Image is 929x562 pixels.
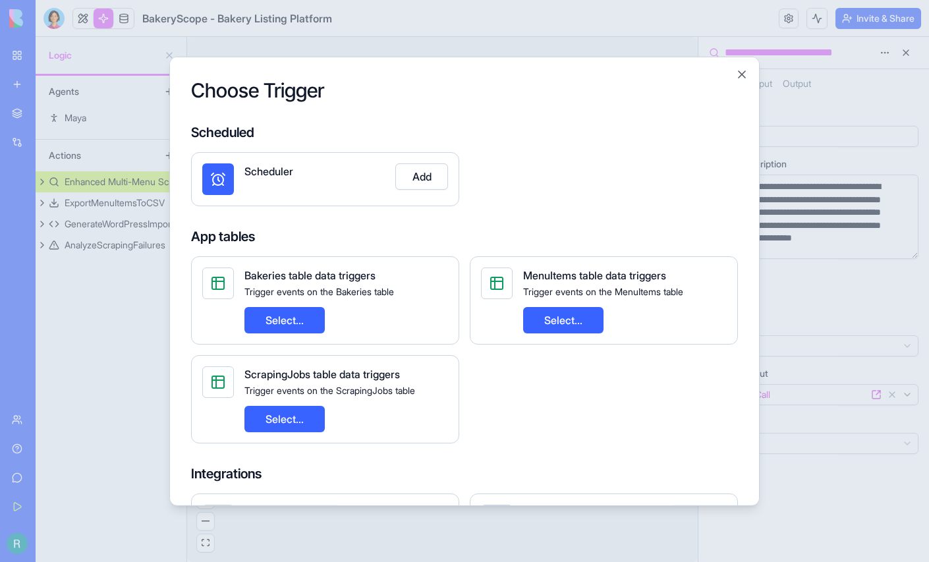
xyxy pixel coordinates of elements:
[26,217,42,233] img: Shelly avatar
[26,25,42,46] img: logo
[523,268,666,281] span: MenuItems table data triggers
[27,390,107,404] span: Search for help
[523,285,683,296] span: Trigger events on the MenuItems table
[244,164,293,177] span: Scheduler
[27,279,220,293] div: We typically reply in under 30 minutes
[27,346,221,360] div: Tickets
[191,21,217,47] img: Profile image for Shelly
[88,411,175,464] button: Messages
[523,306,604,333] button: Select...
[176,411,264,464] button: Help
[27,265,220,279] div: Send us a message
[88,222,128,236] div: • 2m ago
[395,163,448,189] button: Add
[244,306,325,333] button: Select...
[227,21,250,45] div: Close
[19,341,244,365] div: Tickets
[209,444,230,453] span: Help
[55,210,616,220] span: You’ll get replies here and in your email: ✉️ [EMAIL_ADDRESS][DOMAIN_NAME] Our usual reply time 🕒...
[244,405,325,432] button: Select...
[29,444,59,453] span: Home
[13,254,250,304] div: Send us a messageWe typically reply in under 30 minutes
[36,217,51,233] img: Michal avatar
[13,178,250,247] div: Recent messageShelly avatarMichal avatarYou’ll get replies here and in your email: ✉️ [EMAIL_ADDR...
[191,464,738,482] h4: Integrations
[19,383,244,410] button: Search for help
[244,367,400,380] span: ScrapingJobs table data triggers
[191,123,738,141] h4: Scheduled
[191,227,738,245] h4: App tables
[26,94,237,138] p: Hi [PERSON_NAME] 👋
[27,322,237,335] div: Create a ticket
[55,222,85,236] div: Blocks
[244,268,376,281] span: Bakeries table data triggers
[27,189,237,203] div: Recent message
[14,198,250,246] div: Shelly avatarMichal avatarYou’ll get replies here and in your email: ✉️ [EMAIL_ADDRESS][DOMAIN_NA...
[191,78,738,101] h2: Choose Trigger
[244,384,415,395] span: Trigger events on the ScrapingJobs table
[166,21,192,47] img: Profile image for Michal
[26,138,237,161] p: How can we help?
[109,444,155,453] span: Messages
[735,67,748,80] button: Close
[244,285,394,296] span: Trigger events on the Bakeries table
